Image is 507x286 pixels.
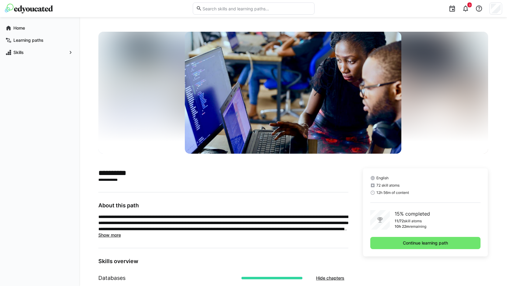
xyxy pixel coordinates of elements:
[395,224,410,229] p: 10h 22m
[376,190,409,195] span: 12h 56m of content
[410,224,426,229] p: remaining
[395,210,430,217] p: 15% completed
[98,274,125,282] h1: Databases
[376,183,400,188] span: 72 skill atoms
[469,3,470,7] span: 3
[370,237,481,249] button: Continue learning path
[98,258,348,265] h3: Skills overview
[395,219,404,223] p: 11/72
[98,232,121,238] span: Show more
[404,219,422,223] p: skill atoms
[98,202,348,209] h3: About this path
[312,272,348,284] button: Hide chapters
[376,176,389,181] span: English
[402,240,449,246] span: Continue learning path
[202,6,311,11] input: Search skills and learning paths…
[315,275,345,281] span: Hide chapters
